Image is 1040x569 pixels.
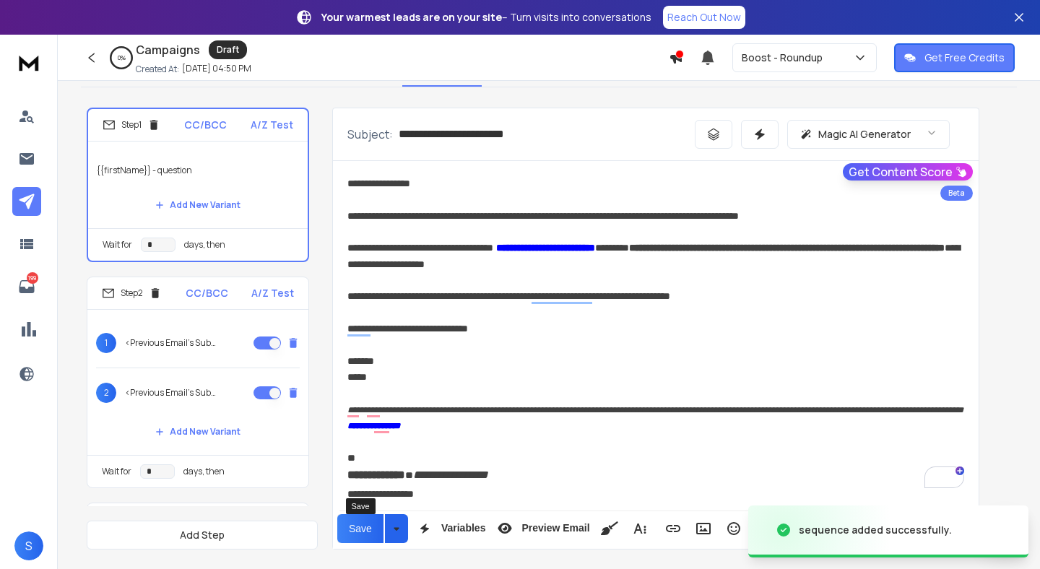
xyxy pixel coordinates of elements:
[742,51,828,65] p: Boost - Roundup
[14,531,43,560] button: S
[251,286,294,300] p: A/Z Test
[183,466,225,477] p: days, then
[14,49,43,76] img: logo
[125,337,217,349] p: <Previous Email's Subject>
[102,287,162,300] div: Step 2
[144,417,252,446] button: Add New Variant
[626,514,654,543] button: More Text
[184,118,227,132] p: CC/BCC
[87,521,318,550] button: Add Step
[186,286,228,300] p: CC/BCC
[787,120,950,149] button: Magic AI Generator
[96,383,116,403] span: 2
[438,522,489,534] span: Variables
[102,466,131,477] p: Wait for
[144,191,252,220] button: Add New Variant
[136,64,179,75] p: Created At:
[799,523,952,537] div: sequence added successfully.
[182,63,251,74] p: [DATE] 04:50 PM
[251,118,293,132] p: A/Z Test
[663,6,745,29] a: Reach Out Now
[87,277,309,488] li: Step2CC/BCCA/Z Test1<Previous Email's Subject>2<Previous Email's Subject>Add New VariantWait ford...
[97,150,299,191] p: {{firstName}} - question
[843,163,973,181] button: Get Content Score
[333,161,979,503] div: To enrich screen reader interactions, please activate Accessibility in Grammarly extension settings
[96,333,116,353] span: 1
[346,498,376,514] div: Save
[659,514,687,543] button: Insert Link (⌘K)
[818,127,911,142] p: Magic AI Generator
[337,514,383,543] button: Save
[411,514,489,543] button: Variables
[209,40,247,59] div: Draft
[184,239,225,251] p: days, then
[690,514,717,543] button: Insert Image (⌘P)
[321,10,502,24] strong: Your warmest leads are on your site
[118,53,126,62] p: 0 %
[321,10,651,25] p: – Turn visits into conversations
[720,514,747,543] button: Emoticons
[103,118,160,131] div: Step 1
[491,514,592,543] button: Preview Email
[136,41,200,58] h1: Campaigns
[87,108,309,262] li: Step1CC/BCCA/Z Test{{firstName}} - questionAdd New VariantWait fordays, then
[667,10,741,25] p: Reach Out Now
[347,126,393,143] p: Subject:
[924,51,1005,65] p: Get Free Credits
[125,387,217,399] p: <Previous Email's Subject>
[27,272,38,284] p: 199
[894,43,1015,72] button: Get Free Credits
[519,522,592,534] span: Preview Email
[12,272,41,301] a: 199
[596,514,623,543] button: Clean HTML
[103,239,132,251] p: Wait for
[940,186,973,201] div: Beta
